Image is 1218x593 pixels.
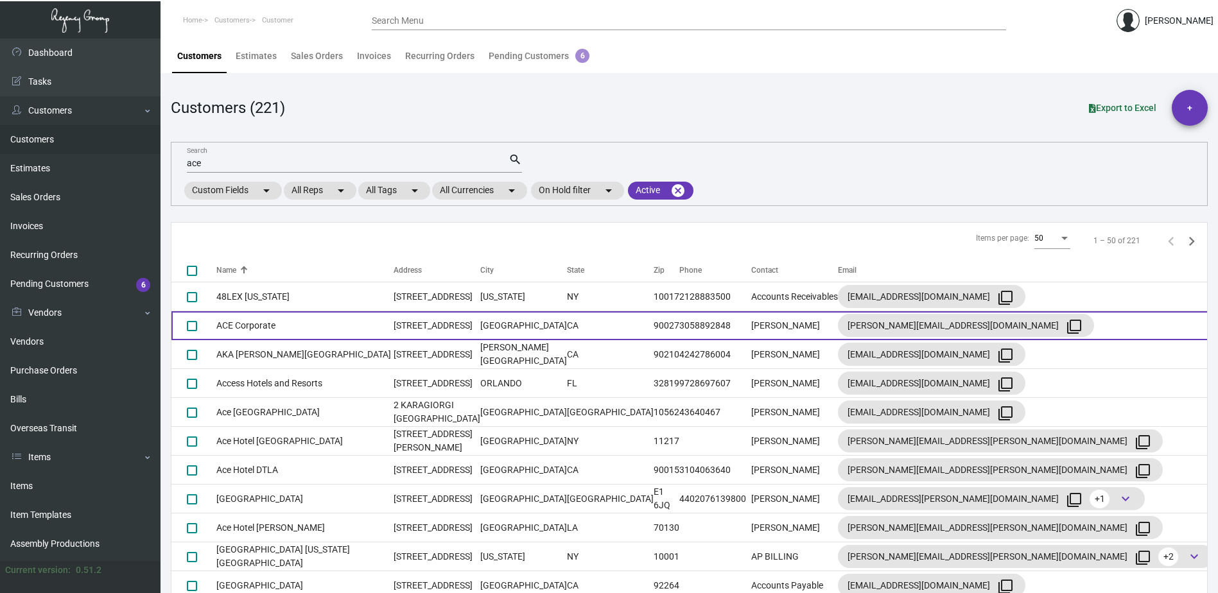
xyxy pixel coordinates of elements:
td: 3104063640 [679,456,751,485]
td: [STREET_ADDRESS] [394,485,480,513]
td: 3058892848 [679,311,751,340]
div: Name [216,264,236,276]
td: [GEOGRAPHIC_DATA] [567,485,654,513]
div: Address [394,264,480,276]
span: +1 [1090,490,1109,508]
mat-icon: filter_none [998,406,1013,421]
td: 90027 [654,311,679,340]
img: admin@bootstrapmaster.com [1117,9,1140,32]
mat-icon: filter_none [1135,550,1151,565]
div: Zip [654,264,665,276]
td: [STREET_ADDRESS][PERSON_NAME] [394,427,480,456]
td: AP BILLING [751,542,838,571]
div: Name [216,264,394,276]
td: 10562 [654,398,679,427]
mat-icon: filter_none [998,348,1013,363]
mat-select: Items per page: [1034,234,1070,243]
div: [PERSON_NAME][EMAIL_ADDRESS][PERSON_NAME][DOMAIN_NAME] [848,517,1153,538]
mat-chip: All Tags [358,182,430,200]
td: NY [567,282,654,311]
td: [PERSON_NAME] [751,513,838,542]
td: 11217 [654,427,679,456]
td: [GEOGRAPHIC_DATA] [567,398,654,427]
td: 43640467 [679,398,751,427]
mat-icon: filter_none [1066,492,1082,508]
td: 90210 [654,340,679,369]
mat-icon: filter_none [1135,463,1151,479]
span: Customer [262,16,293,24]
td: 9728697607 [679,369,751,398]
div: Contact [751,264,778,276]
td: 10017 [654,282,679,311]
div: [PERSON_NAME][EMAIL_ADDRESS][DOMAIN_NAME] [848,315,1084,336]
mat-chip: On Hold filter [531,182,624,200]
div: City [480,264,567,276]
span: + [1187,90,1192,126]
div: [EMAIL_ADDRESS][DOMAIN_NAME] [848,286,1016,307]
td: [PERSON_NAME][GEOGRAPHIC_DATA] [480,340,567,369]
div: [PERSON_NAME][EMAIL_ADDRESS][PERSON_NAME][DOMAIN_NAME] [848,431,1153,451]
div: City [480,264,494,276]
td: [STREET_ADDRESS] [394,340,480,369]
td: [GEOGRAPHIC_DATA] [480,456,567,485]
mat-icon: filter_none [998,377,1013,392]
td: [GEOGRAPHIC_DATA] [480,311,567,340]
div: [EMAIL_ADDRESS][DOMAIN_NAME] [848,373,1016,393]
td: [PERSON_NAME] [751,311,838,340]
div: Zip [654,264,679,276]
mat-chip: All Reps [284,182,356,200]
td: E1 6JQ [654,485,679,513]
td: [GEOGRAPHIC_DATA] [480,427,567,456]
td: 2 KARAGIORGI [GEOGRAPHIC_DATA] [394,398,480,427]
button: Next page [1181,230,1202,251]
button: Previous page [1161,230,1181,251]
mat-chip: Custom Fields [184,182,282,200]
div: [EMAIL_ADDRESS][PERSON_NAME][DOMAIN_NAME] [848,488,1135,509]
td: CA [567,456,654,485]
mat-icon: filter_none [1066,319,1082,334]
div: 0.51.2 [76,563,101,577]
td: [US_STATE] [480,282,567,311]
span: keyboard_arrow_down [1187,549,1202,564]
div: [PERSON_NAME][EMAIL_ADDRESS][PERSON_NAME][DOMAIN_NAME] [848,546,1204,567]
td: ORLANDO [480,369,567,398]
div: Address [394,264,422,276]
td: 2128883500 [679,282,751,311]
td: 4402076139800 [679,485,751,513]
td: 70130 [654,513,679,542]
div: Sales Orders [291,49,343,63]
td: [US_STATE] [480,542,567,571]
mat-icon: cancel [670,183,686,198]
mat-chip: Active [628,182,693,200]
td: Ace Hotel DTLA [216,456,394,485]
mat-icon: arrow_drop_down [504,183,519,198]
div: Customers (221) [171,96,285,119]
td: [PERSON_NAME] [751,398,838,427]
div: Contact [751,264,838,276]
button: Export to Excel [1079,96,1167,119]
mat-icon: arrow_drop_down [601,183,616,198]
mat-icon: arrow_drop_down [259,183,274,198]
div: Current version: [5,563,71,577]
td: ACE Corporate [216,311,394,340]
td: [STREET_ADDRESS] [394,311,480,340]
span: Home [183,16,202,24]
mat-chip: All Currencies [432,182,527,200]
td: [STREET_ADDRESS] [394,369,480,398]
div: State [567,264,654,276]
td: NY [567,427,654,456]
td: [PERSON_NAME] [751,340,838,369]
td: [GEOGRAPHIC_DATA] [480,398,567,427]
td: [GEOGRAPHIC_DATA] [216,485,394,513]
td: [STREET_ADDRESS] [394,456,480,485]
td: [PERSON_NAME] [751,485,838,513]
button: + [1172,90,1208,126]
td: NY [567,542,654,571]
td: Access Hotels and Resorts [216,369,394,398]
div: Phone [679,264,702,276]
td: FL [567,369,654,398]
div: Phone [679,264,751,276]
td: [GEOGRAPHIC_DATA] [480,513,567,542]
div: [PERSON_NAME][EMAIL_ADDRESS][PERSON_NAME][DOMAIN_NAME] [848,460,1153,480]
td: [PERSON_NAME] [751,369,838,398]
